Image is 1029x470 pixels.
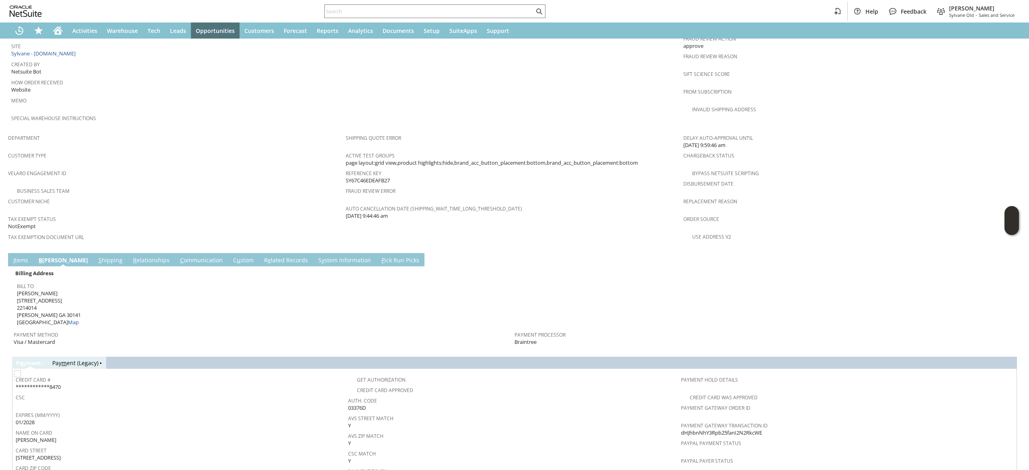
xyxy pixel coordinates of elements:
[13,256,15,264] span: I
[692,106,756,113] a: Invalid Shipping Address
[449,27,477,35] span: SuiteApps
[312,22,343,39] a: Reports
[34,26,43,35] svg: Shortcuts
[180,256,184,264] span: C
[976,12,977,18] span: -
[72,27,97,35] span: Activities
[683,141,726,149] span: [DATE] 9:59:46 am
[170,27,186,35] span: Leads
[48,22,68,39] a: Home
[683,216,719,223] a: Order Source
[284,27,307,35] span: Forecast
[343,22,378,39] a: Analytics
[683,152,734,159] a: Chargeback Status
[231,256,256,265] a: Custom
[16,429,52,436] a: Name On Card
[8,135,40,141] a: Department
[681,405,750,411] a: Payment Gateway Order ID
[683,53,737,60] a: Fraud Review Reason
[346,212,388,220] span: [DATE] 9:44:46 am
[14,268,511,278] div: Billing Address
[279,22,312,39] a: Forecast
[346,188,396,194] a: Fraud Review Error
[346,135,401,141] a: Shipping Quote Error
[11,79,63,86] a: How Order Received
[17,283,34,290] a: Bill To
[8,223,36,230] span: NotExempt
[378,22,419,39] a: Documents
[16,454,61,462] span: [STREET_ADDRESS]
[39,256,42,264] span: B
[10,22,29,39] a: Recent Records
[20,359,23,367] span: a
[37,256,90,265] a: B[PERSON_NAME]
[681,440,741,447] a: PayPal Payment Status
[16,376,51,383] a: Credit Card #
[322,256,324,264] span: y
[11,256,30,265] a: Items
[692,233,731,240] a: Use Address V2
[16,419,35,426] span: 01/2028
[683,180,734,187] a: Disbursement Date
[683,42,703,50] span: approve
[316,256,373,265] a: System Information
[681,458,733,464] a: PayPal Payer Status
[348,422,351,429] span: Y
[237,256,240,264] span: u
[240,22,279,39] a: Customers
[357,387,413,394] a: Credit Card Approved
[346,205,522,212] a: Auto Cancellation Date (shipping_wait_time_long_threshold_date)
[11,97,27,104] a: Memo
[534,6,544,16] svg: Search
[11,115,96,122] a: Special Warehouse Instructions
[165,22,191,39] a: Leads
[514,338,537,346] span: Braintree
[346,170,381,177] a: Reference Key
[514,331,566,338] a: Payment Processor
[383,27,414,35] span: Documents
[29,22,48,39] div: Shortcuts
[348,450,376,457] a: CSC Match
[690,394,758,401] a: Credit Card Was Approved
[348,433,383,439] a: AVS ZIP Match
[17,290,81,326] span: [PERSON_NAME] [STREET_ADDRESS] 2214014 [PERSON_NAME] GA 30141 [GEOGRAPHIC_DATA]
[68,22,102,39] a: Activities
[445,22,482,39] a: SuiteApps
[1006,255,1016,264] a: Unrolled view on
[681,429,762,437] span: dHJhbnNhY3Rpb25fanI2N2RkcWE
[11,50,78,57] a: Sylvane - [DOMAIN_NAME]
[681,422,768,429] a: Payment Gateway Transaction ID
[196,27,235,35] span: Opportunities
[901,8,927,15] span: Feedback
[191,22,240,39] a: Opportunities
[8,216,56,223] a: Tax Exempt Status
[98,256,102,264] span: S
[487,27,509,35] span: Support
[8,170,66,177] a: Velaro Engagement ID
[61,359,67,367] span: m
[16,436,56,444] span: [PERSON_NAME]
[346,159,638,167] span: page layout:grid view,product highlights:hide,brand_acc_button_placement:bottom,brand_acc_button_...
[8,152,47,159] a: Customer Type
[14,331,58,338] a: Payment Method
[317,27,338,35] span: Reports
[683,135,753,141] a: Delay Auto-Approval Until
[1004,206,1019,235] iframe: Click here to launch Oracle Guided Learning Help Panel
[683,35,736,42] a: Fraud Review Action
[133,256,137,264] span: R
[482,22,514,39] a: Support
[381,256,385,264] span: P
[683,88,732,95] a: From Subscription
[10,6,42,17] svg: logo
[16,394,25,401] a: CSC
[348,415,394,422] a: AVS Street Match
[424,27,440,35] span: Setup
[865,8,878,15] span: Help
[346,152,395,159] a: Active Test Groups
[53,26,63,35] svg: Home
[268,256,271,264] span: e
[17,188,70,194] a: Business Sales Team
[178,256,225,265] a: Communication
[1004,221,1019,235] span: Oracle Guided Learning Widget. To move around, please hold and drag
[348,404,366,412] span: 03376D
